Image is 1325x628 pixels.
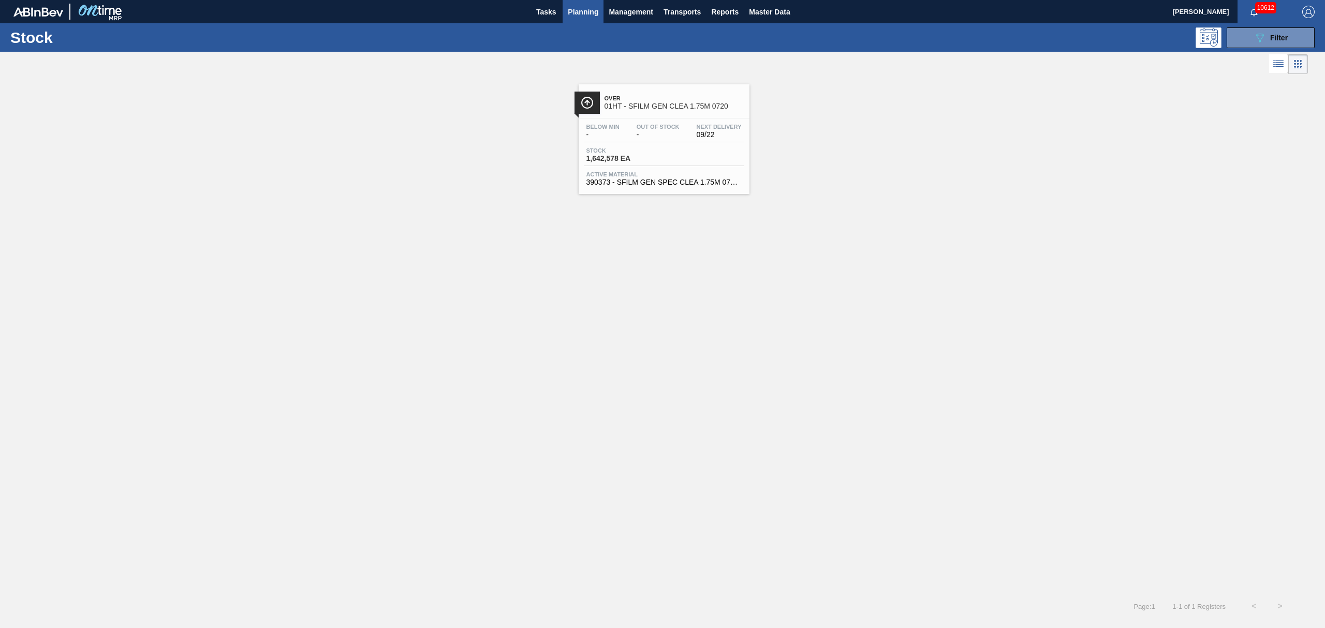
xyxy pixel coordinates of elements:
[1267,593,1293,619] button: >
[605,95,744,101] span: Over
[586,155,659,162] span: 1,642,578 EA
[1302,6,1315,18] img: Logout
[586,178,742,186] span: 390373 - SFILM GEN SPEC CLEA 1.75M 0720 267 ABIST
[586,147,659,154] span: Stock
[711,6,739,18] span: Reports
[571,77,755,194] a: ÍconeOver01HT - SFILM GEN CLEA 1.75M 0720Below Min-Out Of Stock-Next Delivery09/22Stock1,642,578 ...
[586,124,620,130] span: Below Min
[637,131,680,139] span: -
[1196,27,1221,48] div: Programming: no user selected
[581,96,594,109] img: Ícone
[605,102,744,110] span: 01HT - SFILM GEN CLEA 1.75M 0720
[664,6,701,18] span: Transports
[1269,54,1288,74] div: List Vision
[1241,593,1267,619] button: <
[1255,2,1276,13] span: 10612
[568,6,598,18] span: Planning
[1227,27,1315,48] button: Filter
[10,32,171,43] h1: Stock
[1288,54,1308,74] div: Card Vision
[1171,603,1226,610] span: 1 - 1 of 1 Registers
[609,6,653,18] span: Management
[749,6,790,18] span: Master Data
[13,7,63,17] img: TNhmsLtSVTkK8tSr43FrP2fwEKptu5GPRR3wAAAABJRU5ErkJggg==
[1133,603,1155,610] span: Page : 1
[697,131,742,139] span: 09/22
[637,124,680,130] span: Out Of Stock
[586,131,620,139] span: -
[697,124,742,130] span: Next Delivery
[1270,34,1288,42] span: Filter
[586,171,742,177] span: Active Material
[1238,5,1271,19] button: Notifications
[535,6,557,18] span: Tasks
